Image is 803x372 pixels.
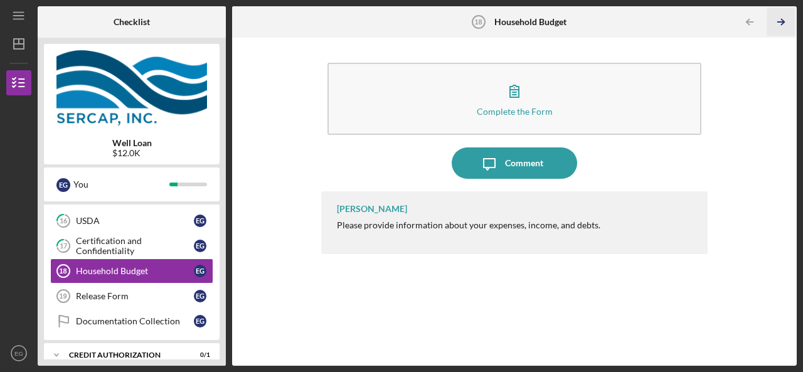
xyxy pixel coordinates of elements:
[76,291,194,301] div: Release Form
[69,351,179,359] div: CREDIT AUTHORIZATION
[337,220,600,230] div: Please provide information about your expenses, income, and debts.
[44,50,220,125] img: Product logo
[73,174,169,195] div: You
[50,284,213,309] a: 19Release FormEG
[477,107,553,116] div: Complete the Form
[112,148,152,158] div: $12.0K
[50,309,213,334] a: Documentation CollectionEG
[6,341,31,366] button: EG
[194,315,206,327] div: E G
[60,242,68,250] tspan: 17
[452,147,577,179] button: Comment
[112,138,152,148] b: Well Loan
[50,258,213,284] a: 18Household BudgetEG
[337,204,407,214] div: [PERSON_NAME]
[76,316,194,326] div: Documentation Collection
[50,233,213,258] a: 17Certification and ConfidentialityEG
[474,18,482,26] tspan: 18
[56,178,70,192] div: E G
[76,236,194,256] div: Certification and Confidentiality
[76,216,194,226] div: USDA
[60,217,68,225] tspan: 16
[188,351,210,359] div: 0 / 1
[14,350,23,357] text: EG
[494,17,566,27] b: Household Budget
[194,215,206,227] div: E G
[59,267,66,275] tspan: 18
[114,17,150,27] b: Checklist
[76,266,194,276] div: Household Budget
[327,63,701,135] button: Complete the Form
[59,292,66,300] tspan: 19
[194,290,206,302] div: E G
[505,147,543,179] div: Comment
[194,265,206,277] div: E G
[50,208,213,233] a: 16USDAEG
[194,240,206,252] div: E G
